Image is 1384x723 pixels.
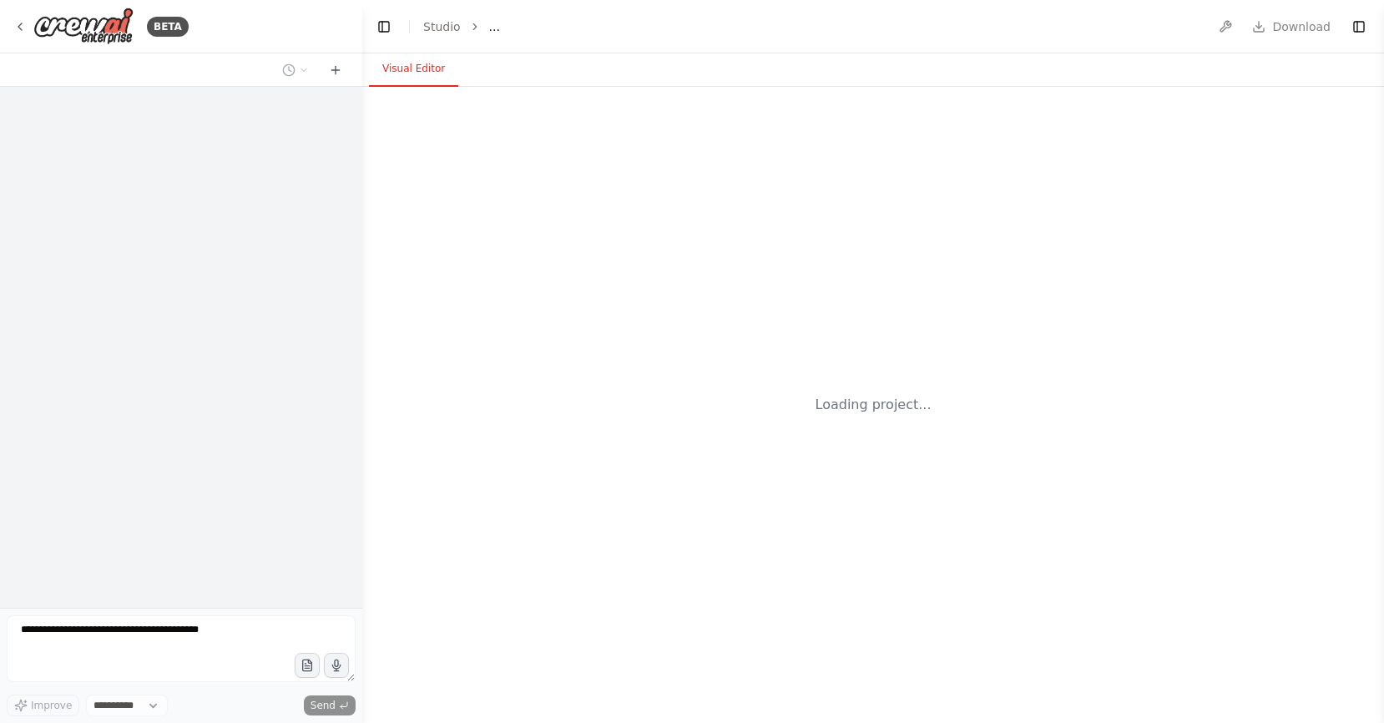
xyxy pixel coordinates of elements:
button: Send [304,695,356,715]
span: Improve [31,699,72,712]
span: ... [489,18,500,35]
button: Switch to previous chat [275,60,316,80]
span: Send [311,699,336,712]
button: Click to speak your automation idea [324,653,349,678]
div: Loading project... [816,395,932,415]
img: Logo [33,8,134,45]
button: Show right sidebar [1347,15,1371,38]
button: Visual Editor [369,52,458,87]
a: Studio [423,20,461,33]
button: Start a new chat [322,60,349,80]
nav: breadcrumb [423,18,500,35]
div: BETA [147,17,189,37]
button: Hide left sidebar [372,15,396,38]
button: Improve [7,695,79,716]
button: Upload files [295,653,320,678]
